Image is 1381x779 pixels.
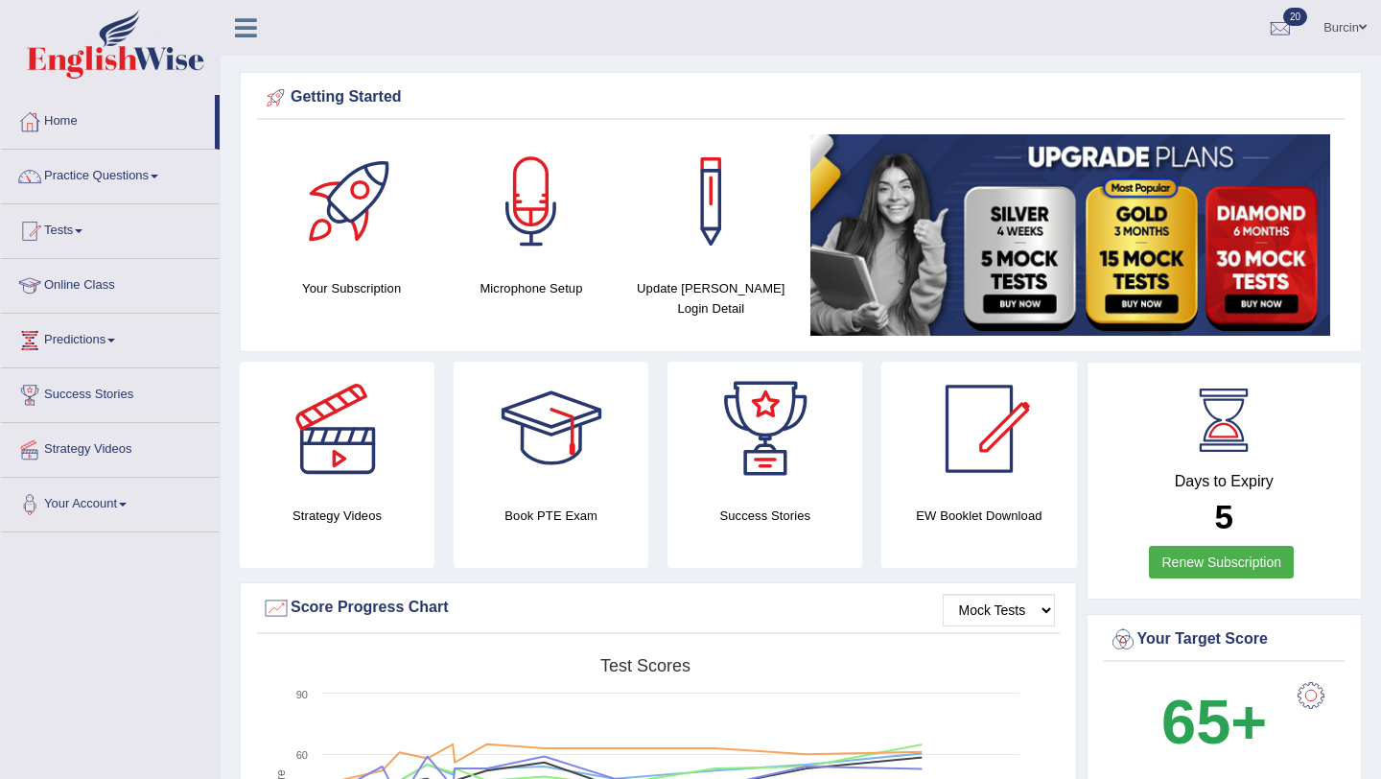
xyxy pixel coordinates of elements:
a: Renew Subscription [1149,546,1294,578]
div: Getting Started [262,83,1340,112]
h4: Your Subscription [271,278,432,298]
a: Success Stories [1,368,220,416]
b: 65+ [1161,687,1267,757]
div: Your Target Score [1109,626,1341,654]
a: Tests [1,204,220,252]
tspan: Test scores [600,656,690,675]
b: 5 [1215,498,1233,535]
h4: Book PTE Exam [454,506,648,526]
h4: Days to Expiry [1109,473,1341,490]
a: Your Account [1,478,220,526]
text: 60 [296,749,308,761]
text: 90 [296,689,308,700]
h4: Strategy Videos [240,506,434,526]
div: Score Progress Chart [262,594,1055,623]
h4: Success Stories [667,506,862,526]
a: Practice Questions [1,150,220,198]
a: Strategy Videos [1,423,220,471]
a: Online Class [1,259,220,307]
img: small5.jpg [810,134,1330,336]
h4: Microphone Setup [451,278,611,298]
span: 20 [1283,8,1307,26]
a: Home [1,95,215,143]
h4: EW Booklet Download [881,506,1076,526]
a: Predictions [1,314,220,362]
h4: Update [PERSON_NAME] Login Detail [631,278,791,319]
